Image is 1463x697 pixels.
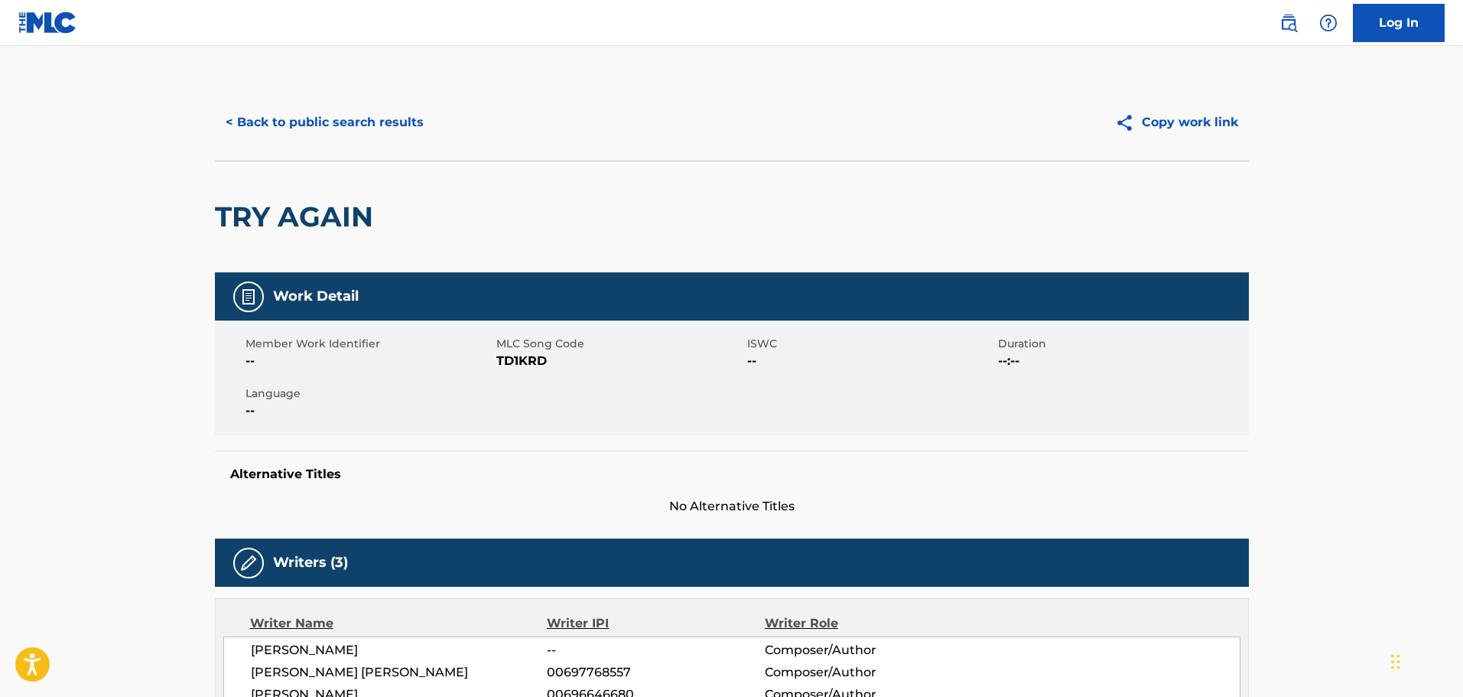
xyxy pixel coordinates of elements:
[1313,8,1344,38] div: Help
[765,663,963,682] span: Composer/Author
[1104,103,1249,142] button: Copy work link
[747,352,994,370] span: --
[547,663,764,682] span: 00697768557
[496,352,743,370] span: TD1KRD
[215,200,381,234] h2: TRY AGAIN
[998,352,1245,370] span: --:--
[1319,14,1338,32] img: help
[245,336,493,352] span: Member Work Identifier
[18,11,77,34] img: MLC Logo
[547,614,765,633] div: Writer IPI
[251,663,548,682] span: [PERSON_NAME] [PERSON_NAME]
[250,614,548,633] div: Writer Name
[239,554,258,572] img: Writers
[245,352,493,370] span: --
[273,554,348,572] h5: Writers (3)
[1279,14,1298,32] img: search
[230,467,1234,482] h5: Alternative Titles
[1391,639,1400,685] div: Drag
[1353,4,1445,42] a: Log In
[251,641,548,660] span: [PERSON_NAME]
[765,614,963,633] div: Writer Role
[245,386,493,402] span: Language
[765,641,963,660] span: Composer/Author
[215,103,434,142] button: < Back to public search results
[747,336,994,352] span: ISWC
[239,288,258,306] img: Work Detail
[1387,624,1463,697] iframe: Chat Widget
[273,288,359,305] h5: Work Detail
[245,402,493,420] span: --
[496,336,743,352] span: MLC Song Code
[215,497,1249,516] span: No Alternative Titles
[547,641,764,660] span: --
[998,336,1245,352] span: Duration
[1273,8,1304,38] a: Public Search
[1115,113,1142,132] img: Copy work link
